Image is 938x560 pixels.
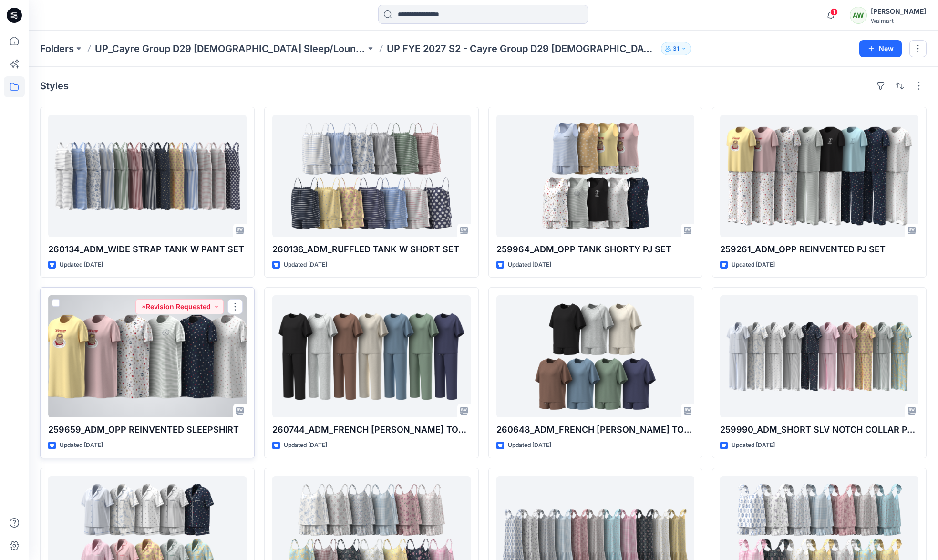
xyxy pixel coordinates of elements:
p: Updated [DATE] [60,260,103,270]
a: 260136_ADM_RUFFLED TANK W SHORT SET [272,115,471,237]
p: 259964_ADM_OPP TANK SHORTY PJ SET [496,243,695,256]
p: Updated [DATE] [508,440,551,450]
p: 260134_ADM_WIDE STRAP TANK W PANT SET [48,243,247,256]
div: [PERSON_NAME] [871,6,926,17]
p: UP FYE 2027 S2 - Cayre Group D29 [DEMOGRAPHIC_DATA] Sleepwear [387,42,658,55]
a: 260744_ADM_FRENCH TERRY TOP CAPRI PJ SET [272,295,471,417]
p: Updated [DATE] [284,440,327,450]
h4: Styles [40,80,69,92]
p: 259659_ADM_OPP REINVENTED SLEEPSHIRT [48,423,247,436]
a: 259659_ADM_OPP REINVENTED SLEEPSHIRT [48,295,247,417]
span: 1 [830,8,838,16]
a: UP_Cayre Group D29 [DEMOGRAPHIC_DATA] Sleep/Loungewear [95,42,366,55]
a: 260648_ADM_FRENCH TERRY TOP SHORT PJ SET [496,295,695,417]
p: Updated [DATE] [284,260,327,270]
a: 259990_ADM_SHORT SLV NOTCH COLLAR PANT PJ SET [720,295,918,417]
p: 260744_ADM_FRENCH [PERSON_NAME] TOP CAPRI PJ SET [272,423,471,436]
a: 260134_ADM_WIDE STRAP TANK W PANT SET [48,115,247,237]
p: Updated [DATE] [732,440,775,450]
button: 31 [661,42,691,55]
p: 31 [673,43,679,54]
p: 259261_ADM_OPP REINVENTED PJ SET [720,243,918,256]
p: Updated [DATE] [732,260,775,270]
button: New [859,40,902,57]
p: 259990_ADM_SHORT SLV NOTCH COLLAR PANT PJ SET [720,423,918,436]
a: Folders [40,42,74,55]
p: 260136_ADM_RUFFLED TANK W SHORT SET [272,243,471,256]
div: AW [850,7,867,24]
p: 260648_ADM_FRENCH [PERSON_NAME] TOP [PERSON_NAME] SET [496,423,695,436]
p: Updated [DATE] [508,260,551,270]
p: Updated [DATE] [60,440,103,450]
div: Walmart [871,17,926,24]
a: 259261_ADM_OPP REINVENTED PJ SET [720,115,918,237]
a: 259964_ADM_OPP TANK SHORTY PJ SET [496,115,695,237]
